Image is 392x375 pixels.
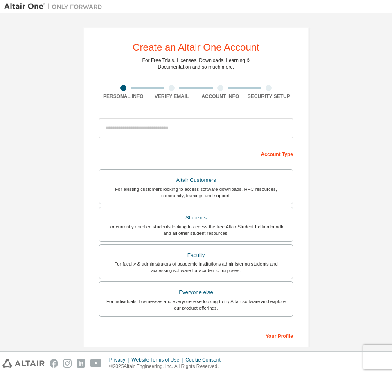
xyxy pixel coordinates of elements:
div: Account Info [196,93,245,100]
div: For individuals, businesses and everyone else looking to try Altair software and explore our prod... [104,298,288,311]
img: instagram.svg [63,359,72,368]
div: Personal Info [99,93,148,100]
div: Everyone else [104,287,288,298]
div: Cookie Consent [185,357,225,363]
img: facebook.svg [50,359,58,368]
div: Privacy [109,357,131,363]
div: Create an Altair One Account [133,42,259,52]
div: Students [104,212,288,223]
div: For existing customers looking to access software downloads, HPC resources, community, trainings ... [104,186,288,199]
img: linkedin.svg [77,359,85,368]
label: Last Name [198,346,293,353]
div: Altair Customers [104,174,288,186]
p: © 2025 Altair Engineering, Inc. All Rights Reserved. [109,363,225,370]
div: Verify Email [148,93,196,100]
label: First Name [99,346,194,353]
div: Account Type [99,147,293,160]
img: Altair One [4,2,106,11]
div: Security Setup [245,93,293,100]
div: For faculty & administrators of academic institutions administering students and accessing softwa... [104,261,288,274]
div: For Free Trials, Licenses, Downloads, Learning & Documentation and so much more. [142,57,250,70]
img: altair_logo.svg [2,359,45,368]
div: For currently enrolled students looking to access the free Altair Student Edition bundle and all ... [104,223,288,237]
div: Website Terms of Use [131,357,185,363]
img: youtube.svg [90,359,102,368]
div: Your Profile [99,329,293,342]
div: Faculty [104,250,288,261]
